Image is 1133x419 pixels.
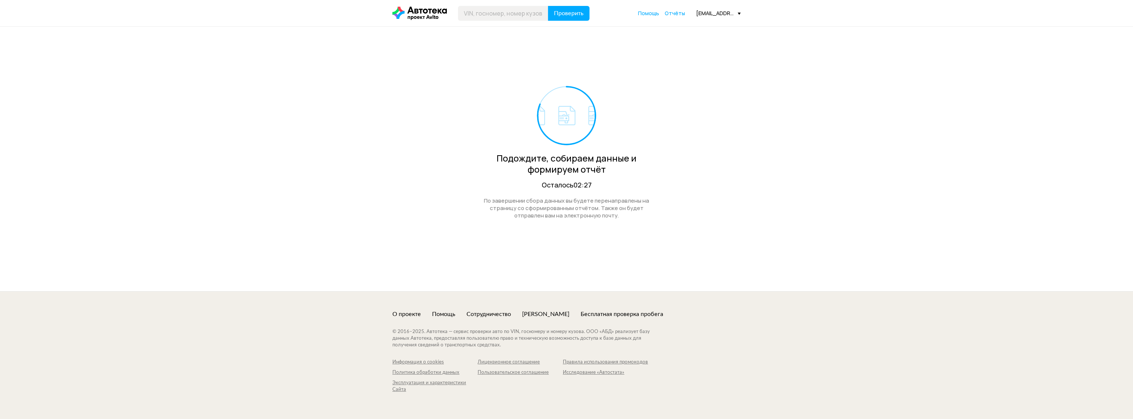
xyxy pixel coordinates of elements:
a: Политика обработки данных [392,369,478,376]
a: О проекте [392,310,421,318]
a: Сотрудничество [466,310,511,318]
a: Исследование «Автостата» [563,369,648,376]
a: Эксплуатация и характеристики Сайта [392,380,478,393]
a: Помощь [432,310,455,318]
div: Осталось 02:27 [476,180,657,190]
a: Бесплатная проверка пробега [581,310,663,318]
div: [EMAIL_ADDRESS][DOMAIN_NAME] [696,10,741,17]
a: Отчёты [665,10,685,17]
div: По завершении сбора данных вы будете перенаправлены на страницу со сформированным отчётом. Также ... [476,197,657,219]
a: Помощь [638,10,659,17]
span: Проверить [554,10,584,16]
a: Пользовательское соглашение [478,369,563,376]
input: VIN, госномер, номер кузова [458,6,548,21]
a: [PERSON_NAME] [522,310,569,318]
a: Информация о cookies [392,359,478,366]
div: © 2016– 2025 . Автотека — сервис проверки авто по VIN, госномеру и номеру кузова. ООО «АБД» реали... [392,329,665,349]
div: Подождите, собираем данные и формируем отчёт [476,153,657,175]
button: Проверить [548,6,589,21]
a: Лицензионное соглашение [478,359,563,366]
a: Правила использования промокодов [563,359,648,366]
